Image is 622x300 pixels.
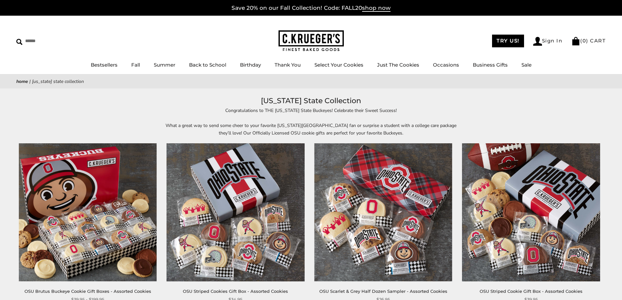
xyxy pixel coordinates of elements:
nav: breadcrumbs [16,78,606,85]
a: OSU Striped Cookies Gift Box - Assorted Cookies [183,289,288,294]
a: Fall [131,62,140,68]
a: Back to School [189,62,226,68]
a: Business Gifts [473,62,508,68]
a: Thank You [275,62,301,68]
p: What a great way to send some cheer to your favorite [US_STATE][GEOGRAPHIC_DATA] fan or surprise ... [161,122,461,137]
a: Birthday [240,62,261,68]
a: OSU Brutus Buckeye Cookie Gift Boxes - Assorted Cookies [24,289,151,294]
img: OSU Striped Cookies Gift Box - Assorted Cookies [167,143,304,281]
a: Occasions [433,62,459,68]
span: shop now [362,5,391,12]
a: Select Your Cookies [314,62,363,68]
a: Just The Cookies [377,62,419,68]
input: Search [16,36,94,46]
a: OSU Scarlet & Grey Half Dozen Sampler - Assorted Cookies [319,289,447,294]
img: OSU Scarlet & Grey Half Dozen Sampler - Assorted Cookies [314,143,452,281]
a: Home [16,78,28,85]
span: [US_STATE] State Collection [32,78,84,85]
img: Account [533,37,542,46]
a: Sign In [533,37,563,46]
img: OSU Striped Cookie Gift Box - Assorted Cookies [462,143,600,281]
a: (0) CART [571,38,606,44]
a: OSU Striped Cookie Gift Box - Assorted Cookies [480,289,582,294]
h1: [US_STATE] State Collection [26,95,596,107]
a: Summer [154,62,175,68]
img: C.KRUEGER'S [279,30,344,52]
img: Search [16,39,23,45]
a: Bestsellers [91,62,118,68]
span: | [29,78,31,85]
a: Sale [521,62,532,68]
a: Save 20% on our Fall Collection! Code: FALL20shop now [231,5,391,12]
img: Bag [571,37,580,45]
a: TRY US! [492,35,524,47]
img: OSU Brutus Buckeye Cookie Gift Boxes - Assorted Cookies [19,143,157,281]
span: 0 [582,38,586,44]
p: Congratulations to THE [US_STATE] State Buckeyes! Celebrate their Sweet Success! [161,107,461,114]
